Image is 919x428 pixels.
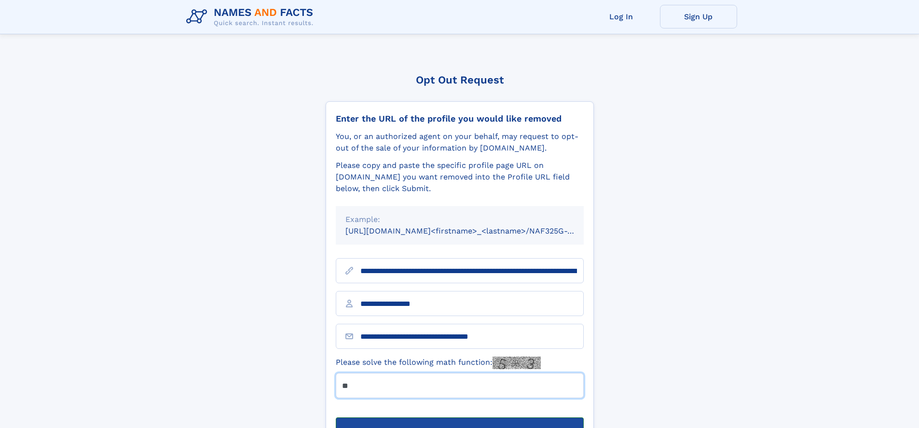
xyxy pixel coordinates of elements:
[660,5,737,28] a: Sign Up
[345,214,574,225] div: Example:
[182,4,321,30] img: Logo Names and Facts
[336,131,584,154] div: You, or an authorized agent on your behalf, may request to opt-out of the sale of your informatio...
[326,74,594,86] div: Opt Out Request
[583,5,660,28] a: Log In
[336,113,584,124] div: Enter the URL of the profile you would like removed
[345,226,602,235] small: [URL][DOMAIN_NAME]<firstname>_<lastname>/NAF325G-xxxxxxxx
[336,160,584,194] div: Please copy and paste the specific profile page URL on [DOMAIN_NAME] you want removed into the Pr...
[336,357,541,369] label: Please solve the following math function:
